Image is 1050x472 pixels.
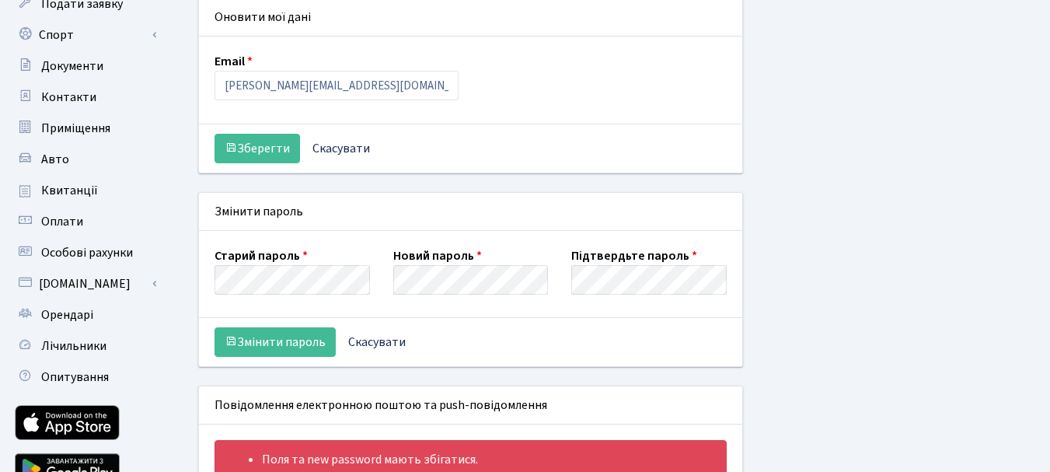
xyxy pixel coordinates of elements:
a: Оплати [8,206,163,237]
a: Скасувати [338,327,416,357]
span: Квитанції [41,182,98,199]
a: Особові рахунки [8,237,163,268]
label: Підтвердьте пароль [571,246,697,265]
a: Квитанції [8,175,163,206]
button: Зберегти [215,134,300,163]
div: Повідомлення електронною поштою та push-повідомлення [199,386,742,425]
span: Оплати [41,213,83,230]
a: Спорт [8,19,163,51]
span: Документи [41,58,103,75]
span: Лічильники [41,337,106,355]
div: Змінити пароль [199,193,742,231]
span: Авто [41,151,69,168]
span: Особові рахунки [41,244,133,261]
a: Авто [8,144,163,175]
a: Документи [8,51,163,82]
li: Поля та new password мають збігатися. [262,450,710,469]
a: Опитування [8,362,163,393]
a: Лічильники [8,330,163,362]
a: [DOMAIN_NAME] [8,268,163,299]
span: Орендарі [41,306,93,323]
a: Скасувати [302,134,380,163]
span: Контакти [41,89,96,106]
a: Контакти [8,82,163,113]
label: Старий пароль [215,246,308,265]
a: Орендарі [8,299,163,330]
button: Змінити пароль [215,327,336,357]
label: Новий пароль [393,246,482,265]
a: Приміщення [8,113,163,144]
span: Опитування [41,369,109,386]
label: Email [215,52,253,71]
span: Приміщення [41,120,110,137]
